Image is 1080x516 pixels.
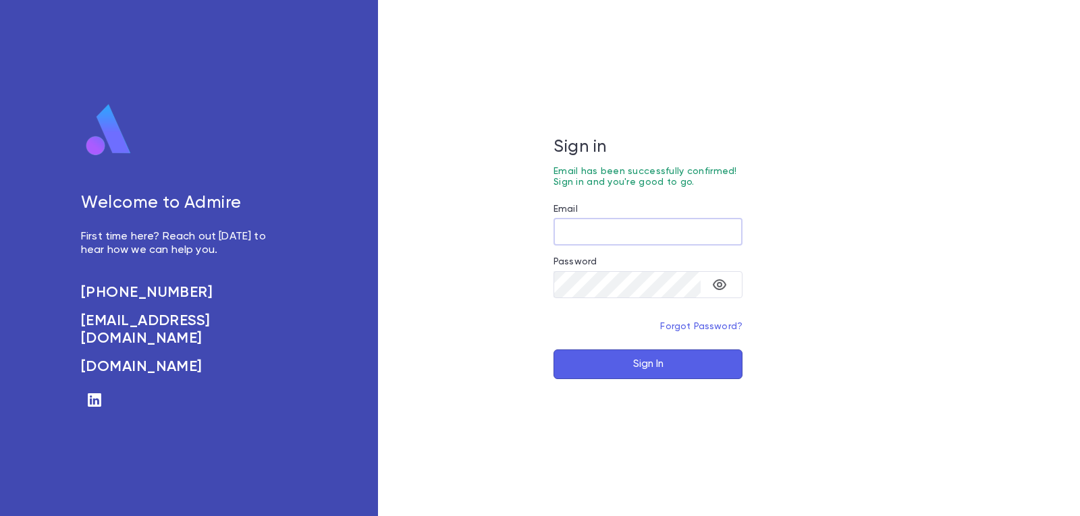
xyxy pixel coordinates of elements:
[81,194,281,214] h5: Welcome to Admire
[81,284,281,302] a: [PHONE_NUMBER]
[553,204,578,214] label: Email
[553,166,742,188] p: Email has been successfully confirmed! Sign in and you're good to go.
[81,103,136,157] img: logo
[553,138,742,158] h5: Sign in
[81,358,281,376] a: [DOMAIN_NAME]
[553,349,742,379] button: Sign In
[81,312,281,347] a: [EMAIL_ADDRESS][DOMAIN_NAME]
[553,256,597,267] label: Password
[706,271,733,298] button: toggle password visibility
[81,230,281,257] p: First time here? Reach out [DATE] to hear how we can help you.
[660,322,742,331] a: Forgot Password?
